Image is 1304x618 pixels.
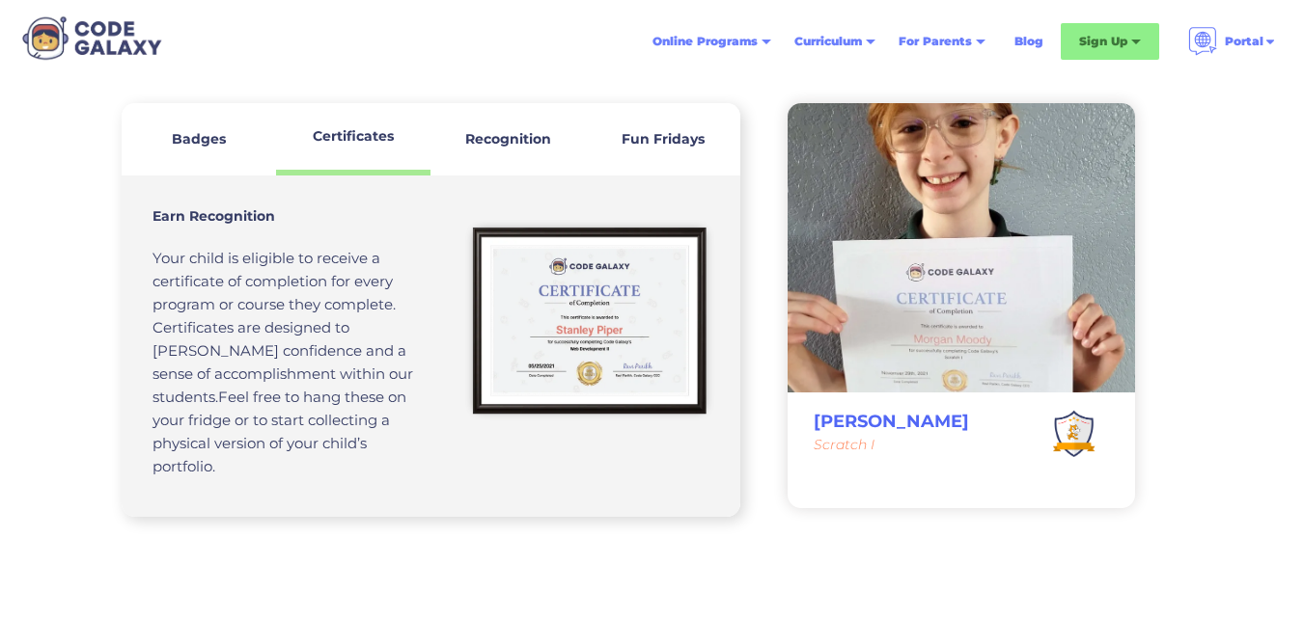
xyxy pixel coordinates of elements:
[641,24,783,59] div: Online Programs
[1079,32,1127,51] div: Sign Up
[172,130,226,148] strong: Badges
[1061,23,1159,60] div: Sign Up
[153,247,431,478] p: Your child is eligible to receive a certificate of completion for every program or course they co...
[788,103,1135,508] div: carousel
[1225,32,1263,51] div: Portal
[153,204,431,228] h4: Earn Recognition
[887,24,997,59] div: For Parents
[783,24,887,59] div: Curriculum
[1177,19,1289,64] div: Portal
[622,130,705,148] strong: Fun Fridays
[313,127,394,145] strong: Certificates
[794,32,862,51] div: Curriculum
[1003,24,1055,59] a: Blog
[899,32,972,51] div: For Parents
[814,435,969,454] div: Scratch I
[788,103,1135,508] div: 5 of 7
[814,412,969,433] div: [PERSON_NAME]
[465,130,551,148] strong: Recognition
[652,32,758,51] div: Online Programs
